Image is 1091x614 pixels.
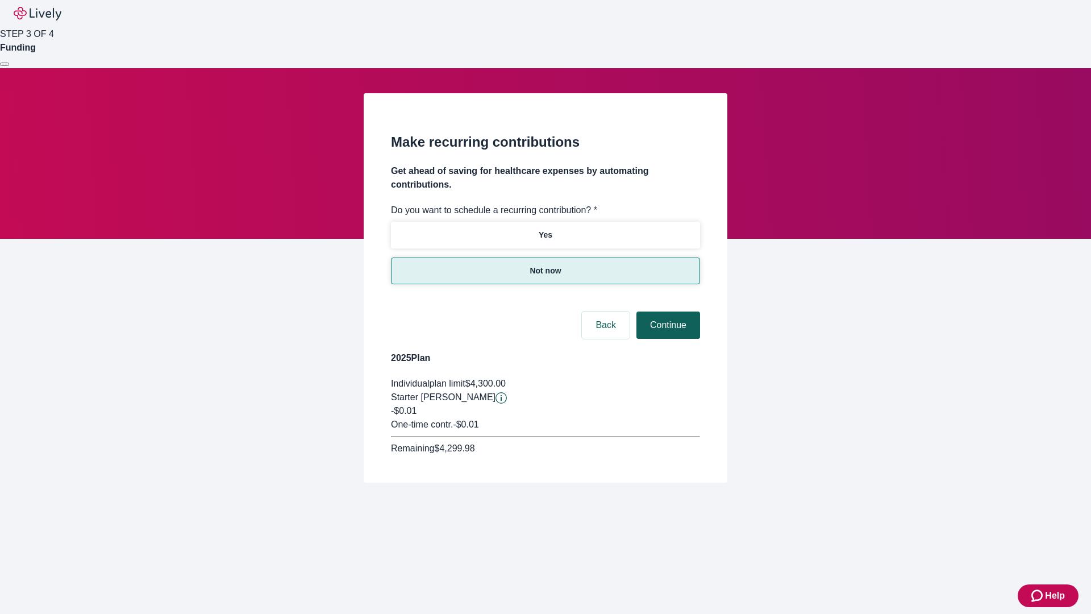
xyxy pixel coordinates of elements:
[391,258,700,284] button: Not now
[391,164,700,192] h4: Get ahead of saving for healthcare expenses by automating contributions.
[1031,589,1045,603] svg: Zendesk support icon
[1018,584,1078,607] button: Zendesk support iconHelp
[1045,589,1065,603] span: Help
[582,312,630,339] button: Back
[539,229,552,241] p: Yes
[495,392,507,404] svg: Starter penny details
[636,312,700,339] button: Continue
[14,7,61,20] img: Lively
[391,392,495,402] span: Starter [PERSON_NAME]
[530,265,561,277] p: Not now
[453,420,478,429] span: - $0.01
[391,443,434,453] span: Remaining
[391,222,700,248] button: Yes
[465,379,506,388] span: $4,300.00
[495,392,507,404] button: Lively will contribute $0.01 to establish your account
[391,379,465,388] span: Individual plan limit
[434,443,474,453] span: $4,299.98
[391,420,453,429] span: One-time contr.
[391,351,700,365] h4: 2025 Plan
[391,132,700,152] h2: Make recurring contributions
[391,204,597,217] label: Do you want to schedule a recurring contribution? *
[391,406,417,416] span: -$0.01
